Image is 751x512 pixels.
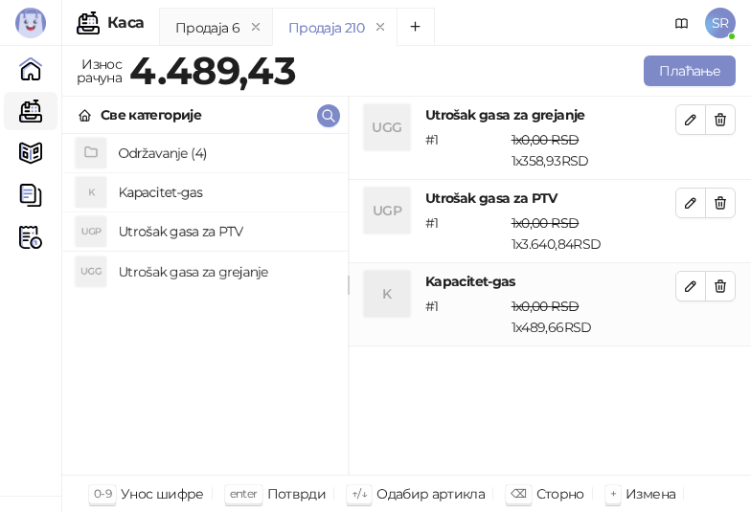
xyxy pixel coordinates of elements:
[508,129,679,171] div: 1 x 358,93 RSD
[118,138,332,168] h4: Održavanje (4)
[512,298,580,315] span: 1 x 0,00 RSD
[76,177,106,208] div: K
[288,17,364,38] div: Продаја 210
[397,8,435,46] button: Add tab
[243,19,268,35] button: remove
[626,481,675,506] div: Измена
[73,52,125,90] div: Износ рачуна
[610,486,616,501] span: +
[705,8,736,38] span: SR
[230,486,258,501] span: enter
[267,481,327,506] div: Потврди
[15,8,46,38] img: Logo
[508,296,679,338] div: 1 x 489,66 RSD
[421,129,508,171] div: # 1
[118,177,332,208] h4: Kapacitet-gas
[425,271,675,292] h4: Kapacitet-gas
[425,188,675,209] h4: Utrošak gasa za PTV
[121,481,204,506] div: Унос шифре
[101,104,201,125] div: Све категорије
[118,256,332,287] h4: Utrošak gasa za grejanje
[175,17,239,38] div: Продаја 6
[129,47,296,94] strong: 4.489,43
[508,212,679,255] div: 1 x 3.640,84 RSD
[421,212,508,255] div: # 1
[667,8,697,38] a: Документација
[364,188,410,234] div: UGP
[536,481,584,506] div: Сторно
[107,15,144,31] div: Каса
[511,486,526,501] span: ⌫
[425,104,675,125] h4: Utrošak gasa za grejanje
[512,214,580,232] span: 1 x 0,00 RSD
[62,134,348,475] div: grid
[512,131,580,148] span: 1 x 0,00 RSD
[376,481,485,506] div: Одабир артикла
[368,19,393,35] button: remove
[644,56,736,86] button: Плаћање
[421,296,508,338] div: # 1
[364,271,410,317] div: K
[364,104,410,150] div: UGG
[94,486,111,501] span: 0-9
[76,256,106,287] div: UGG
[76,216,106,247] div: UGP
[118,216,332,247] h4: Utrošak gasa za PTV
[352,486,367,501] span: ↑/↓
